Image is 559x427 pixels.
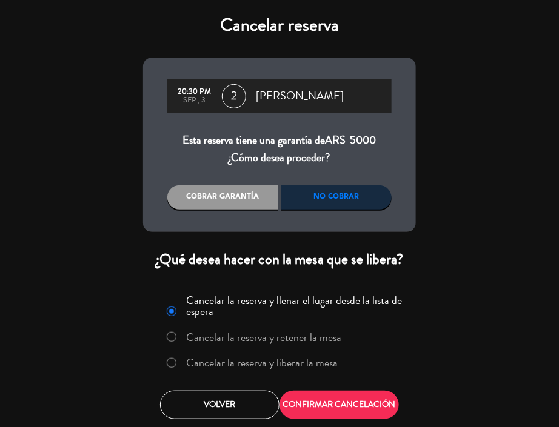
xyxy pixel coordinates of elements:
div: sep., 3 [173,96,216,105]
div: Esta reserva tiene una garantía de ¿Cómo desea proceder? [167,131,392,167]
div: ¿Qué desea hacer con la mesa que se libera? [143,250,416,269]
div: No cobrar [281,185,392,210]
label: Cancelar la reserva y retener la mesa [187,332,342,343]
button: CONFIRMAR CANCELACIÓN [279,391,399,419]
span: ARS [326,132,346,148]
h4: Cancelar reserva [143,15,416,36]
span: [PERSON_NAME] [256,87,344,105]
button: Volver [160,391,279,419]
label: Cancelar la reserva y llenar el lugar desde la lista de espera [187,295,409,317]
label: Cancelar la reserva y liberar la mesa [187,357,338,368]
div: 20:30 PM [173,88,216,96]
span: 2 [222,84,246,108]
span: 5000 [350,132,377,148]
div: Cobrar garantía [167,185,278,210]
